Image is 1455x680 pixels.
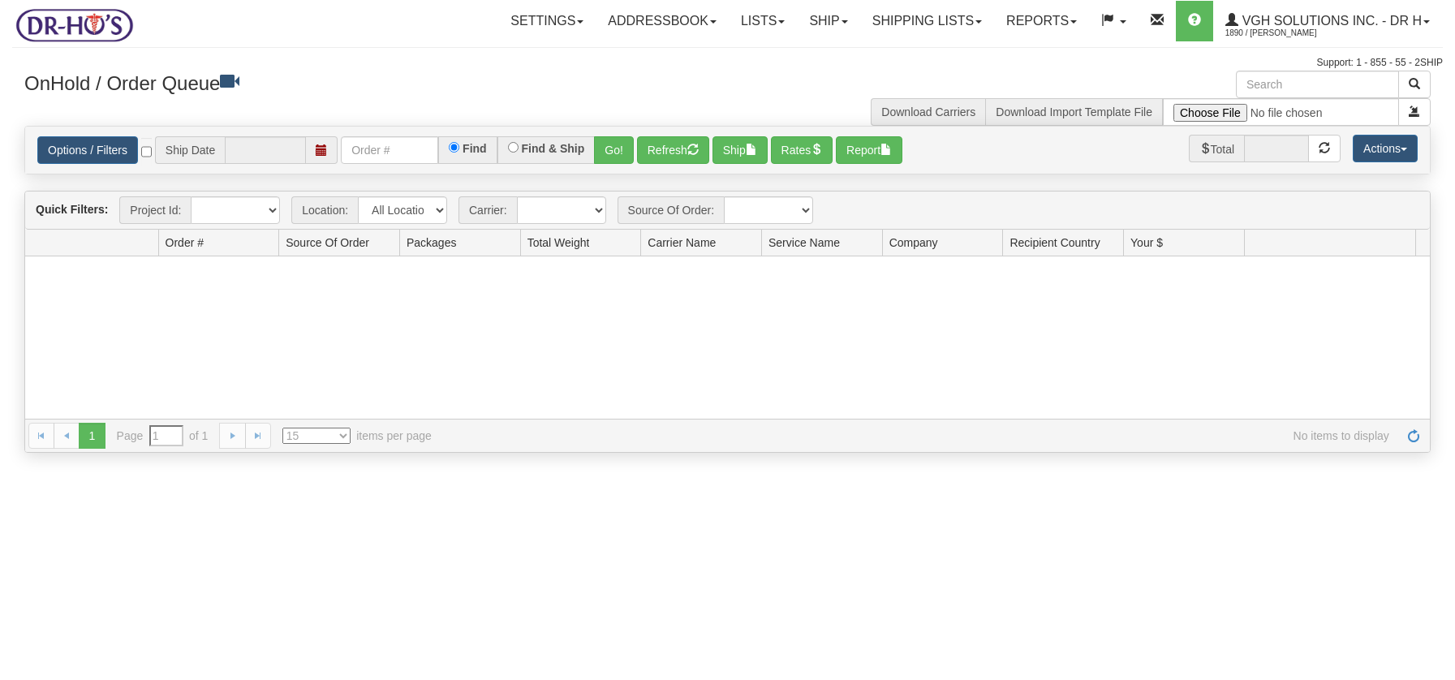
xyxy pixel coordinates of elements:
[463,143,487,154] label: Find
[36,201,108,217] label: Quick Filters:
[37,136,138,164] a: Options / Filters
[24,71,716,94] h3: OnHold / Order Queue
[1236,71,1399,98] input: Search
[341,136,438,164] input: Order #
[155,136,225,164] span: Ship Date
[522,143,585,154] label: Find & Ship
[25,192,1430,230] div: grid toolbar
[1189,135,1245,162] span: Total
[1398,71,1431,98] button: Search
[637,136,709,164] button: Refresh
[768,235,840,251] span: Service Name
[498,1,596,41] a: Settings
[881,105,975,118] a: Download Carriers
[119,196,191,224] span: Project Id:
[1401,423,1427,449] a: Refresh
[12,4,136,45] img: logo1890.jpg
[454,428,1389,444] span: No items to display
[860,1,994,41] a: Shipping lists
[1009,235,1100,251] span: Recipient Country
[648,235,716,251] span: Carrier Name
[1353,135,1418,162] button: Actions
[996,105,1152,118] a: Download Import Template File
[594,136,634,164] button: Go!
[797,1,859,41] a: Ship
[458,196,517,224] span: Carrier:
[618,196,725,224] span: Source Of Order:
[994,1,1089,41] a: Reports
[286,235,369,251] span: Source Of Order
[407,235,456,251] span: Packages
[712,136,768,164] button: Ship
[79,423,105,449] span: 1
[1213,1,1442,41] a: VGH Solutions Inc. - Dr H 1890 / [PERSON_NAME]
[729,1,797,41] a: Lists
[596,1,729,41] a: Addressbook
[12,56,1443,70] div: Support: 1 - 855 - 55 - 2SHIP
[282,428,432,444] span: items per page
[771,136,833,164] button: Rates
[836,136,902,164] button: Report
[1238,14,1422,28] span: VGH Solutions Inc. - Dr H
[527,235,590,251] span: Total Weight
[166,235,204,251] span: Order #
[1163,98,1399,126] input: Import
[889,235,938,251] span: Company
[291,196,358,224] span: Location:
[1225,25,1347,41] span: 1890 / [PERSON_NAME]
[1130,235,1163,251] span: Your $
[117,425,209,446] span: Page of 1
